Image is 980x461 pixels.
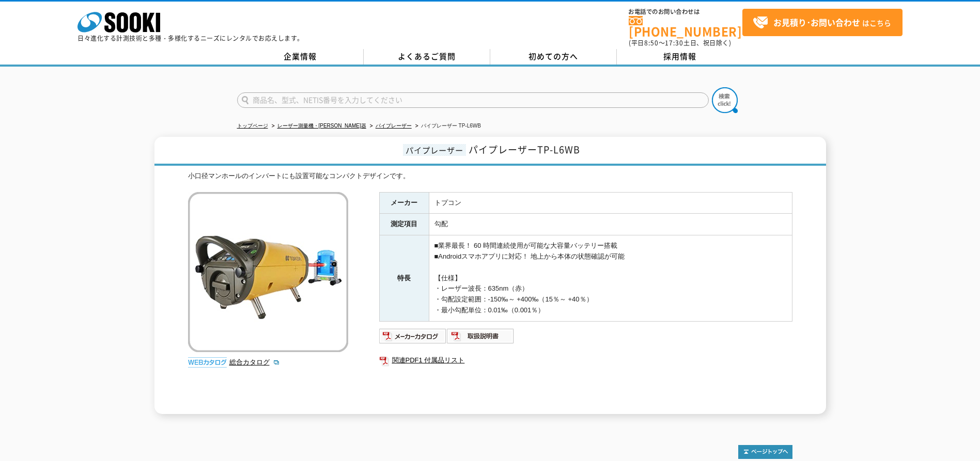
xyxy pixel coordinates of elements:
img: btn_search.png [712,87,738,113]
li: パイプレーザー TP-L6WB [413,121,481,132]
p: 日々進化する計測技術と多種・多様化するニーズにレンタルでお応えします。 [77,35,304,41]
a: 取扱説明書 [447,335,515,342]
span: お電話でのお問い合わせは [629,9,742,15]
strong: お見積り･お問い合わせ [773,16,860,28]
a: メーカーカタログ [379,335,447,342]
a: パイプレーザー [376,123,412,129]
img: トップページへ [738,445,792,459]
span: パイプレーザーTP-L6WB [469,142,580,156]
span: 17:30 [665,38,683,47]
td: 勾配 [429,214,792,235]
span: 初めての方へ [528,51,578,62]
td: トプコン [429,192,792,214]
td: ■業界最長！ 60 時間連続使用が可能な大容量バッテリー搭載 ■Androidスマホアプリに対応！ 地上から本体の状態確認が可能 【仕様】 ・レーザー波長：635nm（赤） ・勾配設定範囲：-1... [429,235,792,322]
span: はこちら [753,15,891,30]
a: 初めての方へ [490,49,617,65]
span: (平日 ～ 土日、祝日除く) [629,38,731,47]
a: トップページ [237,123,268,129]
a: 採用情報 [617,49,743,65]
th: 特長 [379,235,429,322]
a: お見積り･お問い合わせはこちら [742,9,903,36]
div: 小口径マンホールのインバートにも設置可能なコンパクトデザインです。 [188,171,792,182]
a: 関連PDF1 付属品リスト [379,354,792,367]
img: webカタログ [188,357,227,368]
a: [PHONE_NUMBER] [629,16,742,37]
a: 総合カタログ [229,358,280,366]
img: 取扱説明書 [447,328,515,344]
span: 8:50 [644,38,659,47]
span: パイプレーザー [403,144,466,156]
input: 商品名、型式、NETIS番号を入力してください [237,92,709,108]
th: 測定項目 [379,214,429,235]
img: メーカーカタログ [379,328,447,344]
th: メーカー [379,192,429,214]
a: レーザー測量機・[PERSON_NAME]器 [277,123,366,129]
a: 企業情報 [237,49,364,65]
a: よくあるご質問 [364,49,490,65]
img: パイプレーザー TP-L6WB [188,192,348,352]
